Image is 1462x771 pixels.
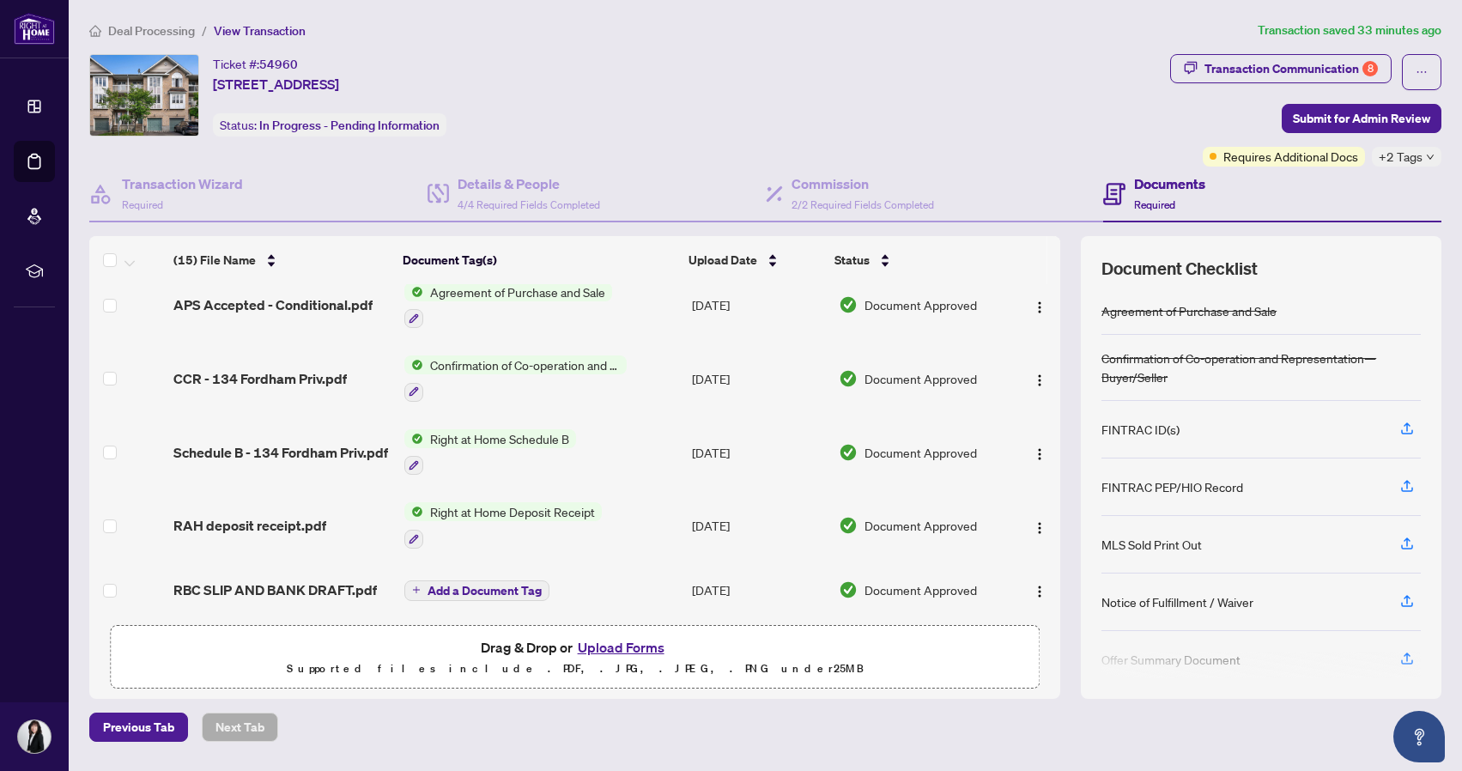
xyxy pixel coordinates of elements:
td: [DATE] [685,269,832,343]
div: Confirmation of Co-operation and Representation—Buyer/Seller [1101,349,1421,386]
span: Upload Date [689,251,757,270]
span: RBC SLIP AND BANK DRAFT.pdf [173,580,377,600]
h4: Transaction Wizard [122,173,243,194]
th: Status [828,236,1004,284]
span: APS Accepted - Conditional.pdf [173,294,373,315]
button: Logo [1026,439,1053,466]
button: Logo [1026,291,1053,319]
span: Agreement of Purchase and Sale [423,282,612,301]
th: Upload Date [682,236,828,284]
img: Logo [1033,521,1046,535]
td: [DATE] [685,416,832,489]
img: Logo [1033,373,1046,387]
td: [DATE] [685,562,832,617]
span: home [89,25,101,37]
span: In Progress - Pending Information [259,118,440,133]
span: Right at Home Deposit Receipt [423,502,602,521]
button: Add a Document Tag [404,580,549,601]
button: Previous Tab [89,713,188,742]
h4: Details & People [458,173,600,194]
img: Document Status [839,516,858,535]
button: Logo [1026,512,1053,539]
img: Logo [1033,447,1046,461]
h4: Commission [792,173,934,194]
img: Status Icon [404,282,423,301]
div: Agreement of Purchase and Sale [1101,301,1277,320]
img: Profile Icon [18,720,51,753]
img: IMG-X12359978_1.jpg [90,55,198,136]
span: Document Approved [864,443,977,462]
span: Drag & Drop orUpload FormsSupported files include .PDF, .JPG, .JPEG, .PNG under25MB [111,626,1039,689]
span: [STREET_ADDRESS] [213,74,339,94]
span: Required [122,198,163,211]
span: Add a Document Tag [428,585,542,597]
span: RAH deposit receipt.pdf [173,515,326,536]
button: Transaction Communication8 [1170,54,1392,83]
article: Transaction saved 33 minutes ago [1258,21,1441,40]
span: plus [412,586,421,594]
span: +2 Tags [1379,147,1423,167]
span: Document Checklist [1101,257,1258,281]
button: Logo [1026,576,1053,604]
button: Upload Forms [573,636,670,659]
li: / [202,21,207,40]
img: Document Status [839,295,858,314]
span: Right at Home Schedule B [423,429,576,448]
span: Document Approved [864,295,977,314]
button: Logo [1026,365,1053,392]
span: Document Approved [864,369,977,388]
span: down [1426,153,1435,161]
button: Status IconRight at Home Schedule B [404,429,576,476]
button: Add a Document Tag [404,579,549,601]
div: Notice of Fulfillment / Waiver [1101,592,1253,611]
div: Status: [213,113,446,137]
img: Status Icon [404,429,423,448]
img: Logo [1033,301,1046,314]
img: Document Status [839,443,858,462]
img: Status Icon [404,502,423,521]
div: FINTRAC PEP/HIO Record [1101,477,1243,496]
img: Status Icon [404,355,423,374]
div: Transaction Communication [1204,55,1378,82]
div: MLS Sold Print Out [1101,535,1202,554]
img: logo [14,13,55,45]
img: Document Status [839,369,858,388]
span: Document Approved [864,580,977,599]
button: Next Tab [202,713,278,742]
span: Requires Additional Docs [1223,147,1358,166]
span: View Transaction [214,23,306,39]
span: Required [1134,198,1175,211]
button: Submit for Admin Review [1282,104,1441,133]
span: Confirmation of Co-operation and Representation—Buyer/Seller [423,355,627,374]
td: [DATE] [685,342,832,416]
span: Document Approved [864,516,977,535]
img: Document Status [839,580,858,599]
th: Document Tag(s) [396,236,682,284]
th: (15) File Name [167,236,396,284]
span: Deal Processing [108,23,195,39]
span: Status [834,251,870,270]
span: CCR - 134 Fordham Priv.pdf [173,368,347,389]
div: Ticket #: [213,54,298,74]
button: Status IconRight at Home Deposit Receipt [404,502,602,549]
span: Submit for Admin Review [1293,105,1430,132]
div: FINTRAC ID(s) [1101,420,1180,439]
p: Supported files include .PDF, .JPG, .JPEG, .PNG under 25 MB [121,659,1028,679]
button: Status IconAgreement of Purchase and Sale [404,282,612,329]
span: 2/2 Required Fields Completed [792,198,934,211]
span: Previous Tab [103,713,174,741]
h4: Documents [1134,173,1205,194]
div: Offer Summary Document [1101,650,1241,669]
div: 8 [1362,61,1378,76]
span: 54960 [259,57,298,72]
span: 4/4 Required Fields Completed [458,198,600,211]
img: Logo [1033,585,1046,598]
span: (15) File Name [173,251,256,270]
button: Status IconConfirmation of Co-operation and Representation—Buyer/Seller [404,355,627,402]
button: Open asap [1393,711,1445,762]
td: [DATE] [685,489,832,562]
span: ellipsis [1416,66,1428,78]
span: Schedule B - 134 Fordham Priv.pdf [173,442,388,463]
span: Drag & Drop or [481,636,670,659]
